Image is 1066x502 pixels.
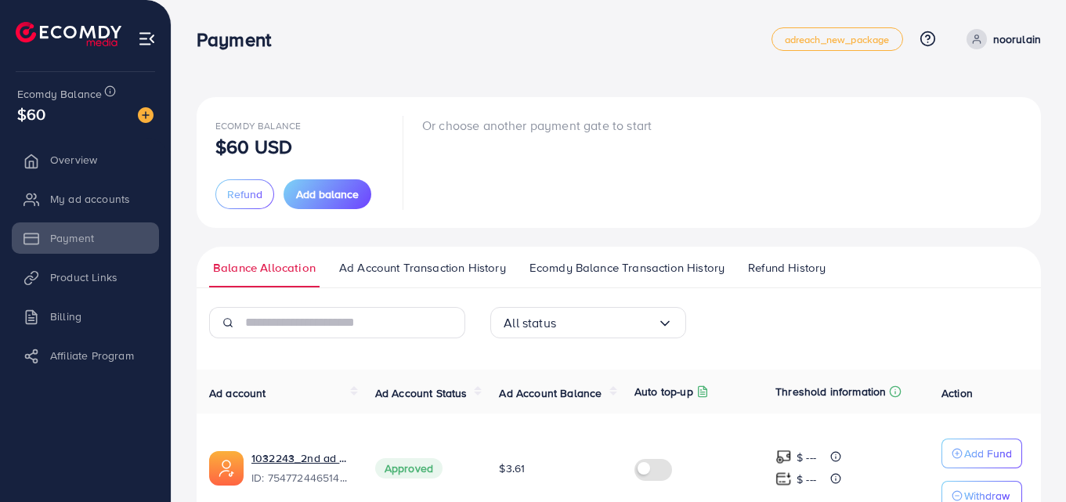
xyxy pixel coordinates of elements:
span: All status [504,311,556,335]
span: adreach_new_package [785,34,890,45]
span: Ad Account Transaction History [339,259,506,276]
p: $60 USD [215,137,292,156]
p: Auto top-up [634,382,693,401]
input: Search for option [556,311,657,335]
span: Ecomdy Balance Transaction History [529,259,725,276]
p: Add Fund [964,444,1012,463]
a: 1032243_2nd ad account Noor ul Ain_1757341624637 [251,450,350,466]
span: Refund [227,186,262,202]
p: $ --- [797,448,816,467]
img: top-up amount [775,449,792,465]
span: Ad Account Balance [499,385,602,401]
span: Ad account [209,385,266,401]
span: Add balance [296,186,359,202]
div: Search for option [490,307,686,338]
span: Refund History [748,259,826,276]
span: Balance Allocation [213,259,316,276]
img: logo [16,22,121,46]
p: $ --- [797,470,816,489]
span: Approved [375,458,443,479]
button: Refund [215,179,274,209]
a: adreach_new_package [771,27,903,51]
img: image [138,107,154,123]
span: Action [941,385,973,401]
h3: Payment [197,28,284,51]
span: ID: 7547724465141022728 [251,470,350,486]
p: Or choose another payment gate to start [422,116,652,135]
a: noorulain [960,29,1041,49]
span: $3.61 [499,460,525,476]
div: <span class='underline'>1032243_2nd ad account Noor ul Ain_1757341624637</span></br>7547724465141... [251,450,350,486]
img: ic-ads-acc.e4c84228.svg [209,451,244,486]
span: Ecomdy Balance [215,119,301,132]
p: noorulain [993,30,1041,49]
p: Threshold information [775,382,886,401]
span: $60 [17,103,45,125]
span: Ad Account Status [375,385,468,401]
img: menu [138,30,156,48]
span: Ecomdy Balance [17,86,102,102]
img: top-up amount [775,471,792,487]
button: Add Fund [941,439,1022,468]
button: Add balance [284,179,371,209]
